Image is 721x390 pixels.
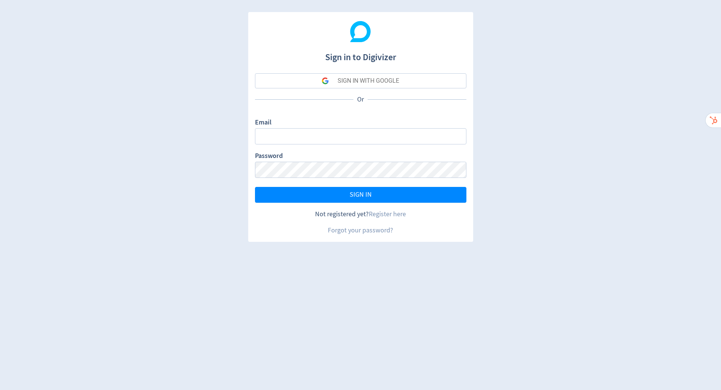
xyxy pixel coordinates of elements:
button: SIGN IN WITH GOOGLE [255,73,466,88]
span: SIGN IN [350,191,372,198]
button: SIGN IN [255,187,466,203]
p: Or [353,95,368,104]
img: Digivizer Logo [350,21,371,42]
a: Register here [369,210,406,219]
label: Email [255,118,272,128]
h1: Sign in to Digivizer [255,44,466,64]
a: Forgot your password? [328,226,393,235]
div: Not registered yet? [255,209,466,219]
div: SIGN IN WITH GOOGLE [338,73,399,88]
label: Password [255,151,283,162]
